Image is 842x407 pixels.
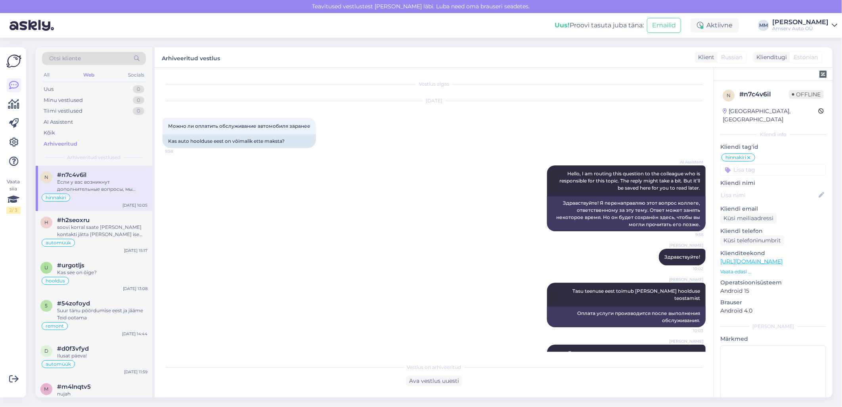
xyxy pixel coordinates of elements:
div: [DATE] 15:17 [124,248,147,253]
div: # n7c4v6il [739,90,789,99]
p: Kliendi nimi [720,179,826,187]
input: Lisa tag [720,164,826,176]
div: Оплата услуги производится после выполнения обслуживания. [547,307,706,327]
div: 0 [133,107,144,115]
div: 2 / 3 [6,207,21,214]
img: Askly Logo [6,54,21,69]
span: #m4lnqtv5 [57,383,91,390]
span: [PERSON_NAME] [669,338,703,344]
span: #d0f3vfyd [57,345,89,352]
span: remont [46,324,64,328]
div: Proovi tasuta juba täna: [555,21,644,30]
span: automüük [46,240,71,245]
div: [PERSON_NAME] [772,19,829,25]
label: Arhiveeritud vestlus [162,52,220,63]
div: Kas see on õige? [57,269,147,276]
span: #h2seoxru [57,217,90,224]
p: Android 4.0 [720,307,826,315]
a: [URL][DOMAIN_NAME] [720,258,783,265]
div: 0 [133,85,144,93]
div: [DATE] 13:08 [123,286,147,292]
span: Vestlus on arhiveeritud [407,364,461,371]
div: MM [758,20,769,31]
span: hinnakiri [725,155,746,160]
span: 9:58 [674,232,703,238]
div: Uus [44,85,54,93]
div: Aktiivne [691,18,739,33]
a: [PERSON_NAME]Amserv Auto OÜ [772,19,837,32]
span: Tasu teenuse eest toimub [PERSON_NAME] hoolduse teostamist [572,288,701,301]
span: d [44,348,48,354]
span: [PERSON_NAME] [669,242,703,248]
div: Kliendi info [720,131,826,138]
span: #urgotljs [57,262,84,269]
span: n [44,174,48,180]
div: [DATE] 14:44 [122,331,147,337]
p: Operatsioonisüsteem [720,278,826,287]
span: #n7c4v6il [57,171,86,179]
span: Russian [721,53,742,61]
p: Android 15 [720,287,826,295]
span: hooldus [46,278,65,283]
span: Offline [789,90,824,99]
div: [DATE] 11:59 [124,369,147,375]
div: Kas auto hoolduse eest on võimalik ette maksta? [163,134,316,148]
div: [DATE] 10:05 [122,202,147,208]
input: Lisa nimi [721,191,817,200]
div: nujah [57,390,147,397]
p: Klienditeekond [720,249,826,257]
span: Otsi kliente [49,54,81,63]
span: Hello, I am routing this question to the colleague who is responsible for this topic. The reply m... [559,171,701,191]
span: Если у вас возникнут дополнительные вопросы, мы будем рады помочь [568,350,701,363]
div: Suur tänu pöördumise eest ja jääme Teid ootama [57,307,147,321]
p: Vaata edasi ... [720,268,826,275]
span: 10:02 [674,266,703,272]
span: h [44,219,48,225]
button: Emailid [647,18,681,33]
div: [DATE] [163,97,706,104]
div: Kõik [44,129,55,137]
div: 0 [133,96,144,104]
div: Ilusat päeva! [57,352,147,359]
span: automüük [46,362,71,367]
div: soovi korral saate [PERSON_NAME] kontakti jätta [PERSON_NAME] ise [PERSON_NAME] ühendust [PERSON_... [57,224,147,238]
div: Tiimi vestlused [44,107,82,115]
span: #54zofoyd [57,300,90,307]
p: Kliendi email [720,205,826,213]
div: Amserv Auto OÜ [772,25,829,32]
p: Brauser [720,298,826,307]
div: [GEOGRAPHIC_DATA], [GEOGRAPHIC_DATA] [723,107,818,124]
span: [PERSON_NAME] [669,276,703,282]
span: m [44,386,49,392]
span: u [44,265,48,271]
span: 9:58 [165,148,195,154]
div: Arhiveeritud [44,140,77,148]
p: Kliendi telefon [720,227,826,235]
span: Arhiveeritud vestlused [67,154,121,161]
div: Если у вас возникнут дополнительные вопросы, мы будем рады помочь [57,179,147,193]
div: Vaata siia [6,178,21,214]
b: Uus! [555,21,570,29]
div: Ava vestlus uuesti [406,376,462,386]
div: AI Assistent [44,118,73,126]
div: Vestlus algas [163,81,706,88]
div: Minu vestlused [44,96,83,104]
span: Можно ли оплатить обслуживание автомобиля заранее [168,123,310,129]
div: [PERSON_NAME] [720,323,826,330]
span: hinnakiri [46,195,66,200]
div: Klienditugi [753,53,787,61]
div: Socials [126,70,146,80]
div: Küsi meiliaadressi [720,213,777,224]
span: 5 [45,303,48,309]
div: Web [82,70,96,80]
div: Küsi telefoninumbrit [720,235,784,246]
img: zendesk [819,71,827,78]
span: AI Assistent [674,159,703,165]
p: Kliendi tag'id [720,143,826,151]
span: 10:03 [674,328,703,334]
div: All [42,70,51,80]
span: Estonian [794,53,818,61]
div: Здравствуйте! Я перенаправляю этот вопрос коллеге, ответственному за эту тему. Ответ может занять... [547,196,706,231]
span: n [727,92,731,98]
p: Märkmed [720,335,826,343]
